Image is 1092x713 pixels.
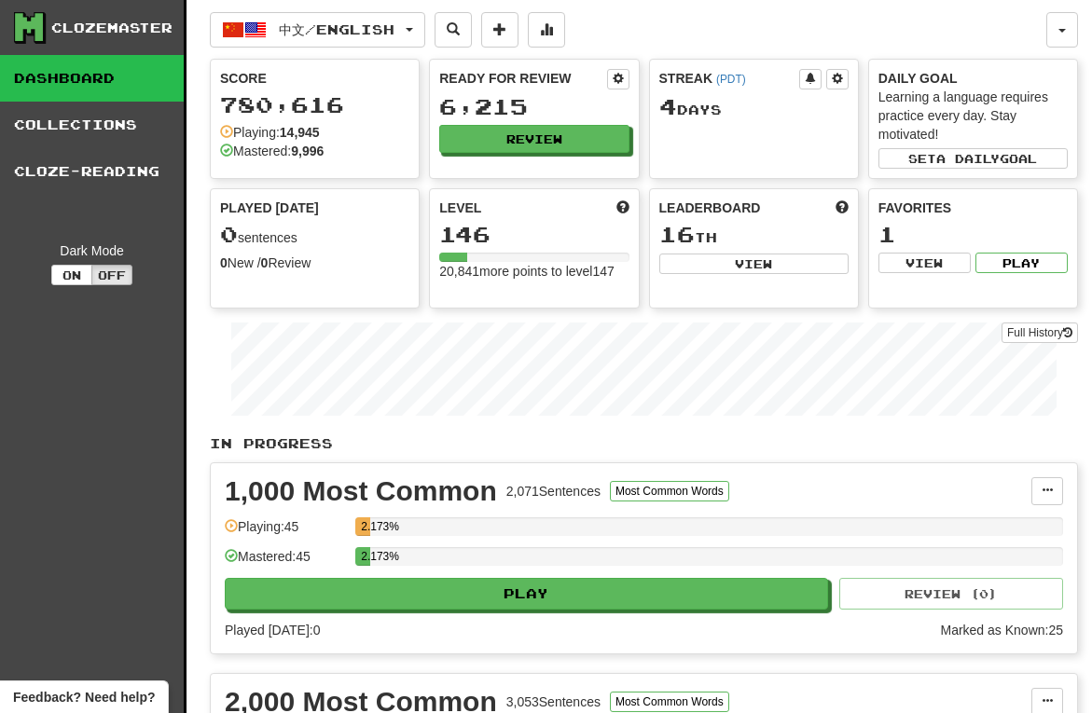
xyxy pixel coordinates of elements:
div: Mastered: [220,142,324,160]
strong: 0 [220,255,228,270]
div: 6,215 [439,95,629,118]
p: In Progress [210,434,1078,453]
button: On [51,265,92,285]
div: Clozemaster [51,19,173,37]
div: Playing: [220,123,320,142]
button: Most Common Words [610,481,729,501]
div: Score [220,69,409,88]
strong: 0 [261,255,269,270]
div: 2,071 Sentences [506,482,601,500]
div: th [659,223,849,247]
div: Day s [659,95,849,119]
strong: 14,945 [280,125,320,140]
strong: 9,996 [291,144,324,158]
div: Favorites [878,199,1068,217]
button: Seta dailygoal [878,148,1068,169]
div: 146 [439,223,629,246]
div: 1,000 Most Common [225,477,497,505]
a: Full History [1002,322,1078,343]
span: 0 [220,221,238,247]
span: Level [439,199,481,217]
div: 2.173% [361,547,370,566]
div: New / Review [220,254,409,272]
button: Review [439,125,629,153]
span: 4 [659,93,677,119]
button: 中文/English [210,12,425,48]
div: 20,841 more points to level 147 [439,262,629,281]
span: This week in points, UTC [836,199,849,217]
button: Play [975,253,1068,273]
div: Streak [659,69,799,88]
div: Playing: 45 [225,517,346,548]
span: Score more points to level up [616,199,629,217]
div: Ready for Review [439,69,606,88]
div: Dark Mode [14,241,170,260]
button: Play [225,578,828,610]
span: Played [DATE] [220,199,319,217]
span: 16 [659,221,695,247]
div: Learning a language requires practice every day. Stay motivated! [878,88,1068,144]
button: Most Common Words [610,692,729,712]
div: sentences [220,223,409,247]
a: (PDT) [716,73,746,86]
span: Open feedback widget [13,688,155,706]
div: Daily Goal [878,69,1068,88]
div: Mastered: 45 [225,547,346,578]
div: 3,053 Sentences [506,692,601,711]
div: Marked as Known: 25 [940,621,1063,639]
div: 1 [878,223,1068,246]
span: Played [DATE]: 0 [225,623,320,638]
span: Leaderboard [659,199,761,217]
button: Search sentences [435,12,472,48]
button: Add sentence to collection [481,12,518,48]
button: View [659,254,849,274]
button: Off [91,265,132,285]
span: 中文 / English [279,21,394,37]
button: Review (0) [839,578,1063,610]
button: View [878,253,971,273]
div: 780,616 [220,93,409,117]
button: More stats [528,12,565,48]
span: a daily [936,152,1000,165]
div: 2.173% [361,517,370,536]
